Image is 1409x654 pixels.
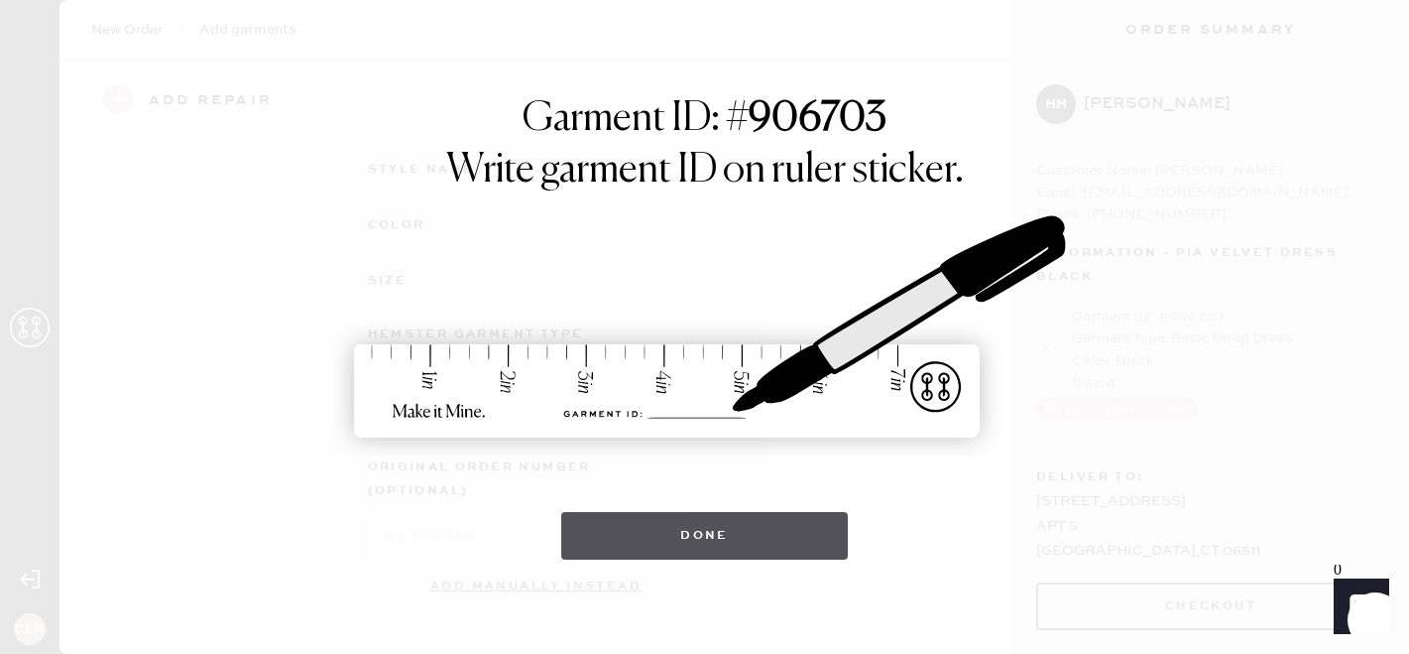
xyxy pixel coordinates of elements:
[333,165,1077,492] img: ruler-sticker-sharpie.svg
[561,512,848,560] button: Done
[1315,565,1400,650] iframe: Front Chat
[523,95,886,147] h1: Garment ID: #
[749,99,886,139] strong: 906703
[446,147,964,195] h1: Write garment ID on ruler sticker.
